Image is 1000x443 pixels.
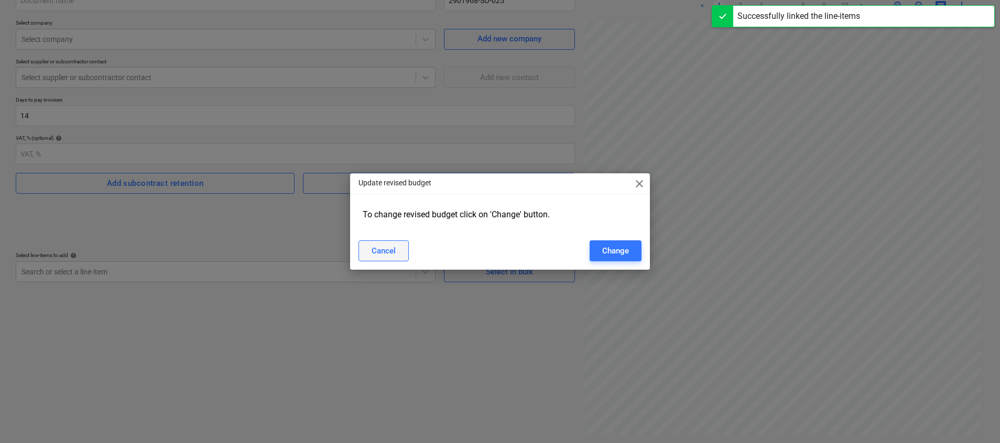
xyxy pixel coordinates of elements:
div: Change [602,244,629,258]
button: Cancel [358,240,409,261]
span: close [633,178,646,190]
iframe: Chat Widget [948,393,1000,443]
div: Successfully linked the line-items [737,10,860,23]
div: Cancel [372,244,396,258]
p: Update revised budget [358,178,431,189]
button: Change [590,240,642,261]
div: To change revised budget click on 'Change' button. [358,205,642,224]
